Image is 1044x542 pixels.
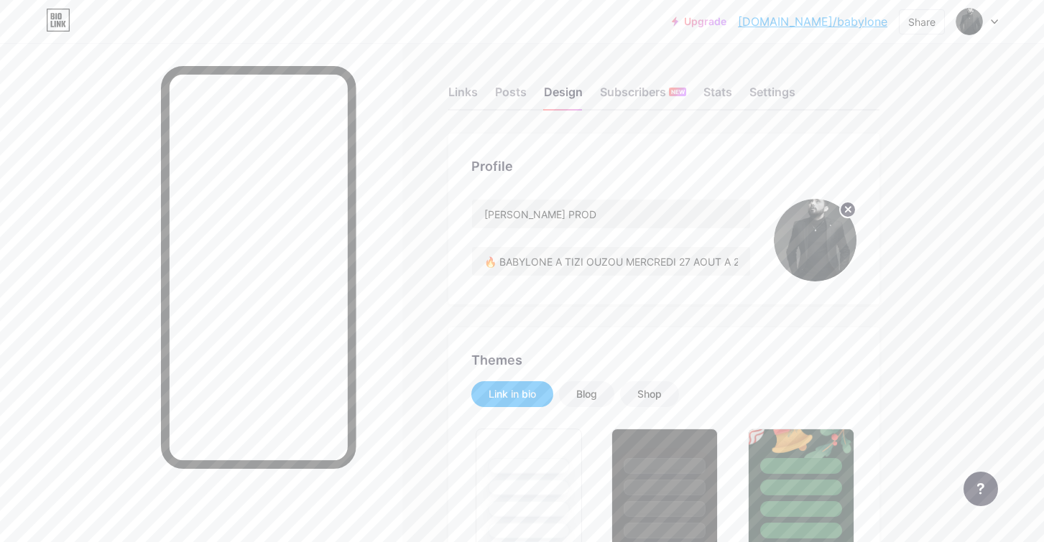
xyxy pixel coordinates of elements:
input: Bio [472,247,750,276]
div: Share [908,14,936,29]
a: Upgrade [672,16,726,27]
div: Stats [703,83,732,109]
div: Link in bio [489,387,536,401]
img: WAZO Tourism [774,199,856,281]
input: Name [472,200,750,228]
div: Design [544,83,583,109]
div: Profile [471,156,856,176]
div: Settings [749,83,795,109]
div: Shop [637,387,662,401]
div: Subscribers [600,83,686,109]
div: Themes [471,350,856,370]
a: [DOMAIN_NAME]/babylone [738,13,887,30]
span: NEW [671,88,685,96]
div: Posts [495,83,527,109]
div: Links [448,83,478,109]
div: Blog [576,387,597,401]
img: WAZO Tourism [956,8,983,35]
